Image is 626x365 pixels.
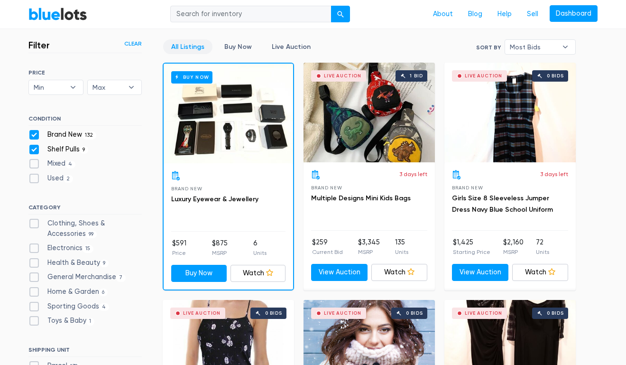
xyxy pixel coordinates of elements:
span: Max [92,80,124,94]
span: 132 [82,131,96,139]
b: ▾ [121,80,141,94]
li: $2,160 [503,237,524,256]
h6: SHIPPING UNIT [28,346,142,357]
span: Brand New [171,186,202,191]
a: Sell [519,5,546,23]
div: Live Auction [465,74,502,78]
a: About [425,5,460,23]
p: Units [536,248,549,256]
span: 15 [83,245,93,253]
a: BlueLots [28,7,87,21]
h6: CONDITION [28,115,142,126]
p: 3 days left [540,170,568,178]
label: Brand New [28,130,96,140]
a: Live Auction 1 bid [304,63,435,162]
label: Shelf Pulls [28,144,88,155]
a: View Auction [452,264,508,281]
a: Watch [371,264,428,281]
p: MSRP [358,248,380,256]
p: MSRP [503,248,524,256]
div: 0 bids [547,311,564,316]
div: Live Auction [465,311,502,316]
label: Mixed [28,159,75,169]
a: Buy Now [164,64,293,163]
b: ▾ [555,40,575,54]
span: 1 [86,318,94,326]
span: 9 [100,260,109,267]
a: Buy Now [171,265,227,282]
a: Help [490,5,519,23]
b: ▾ [63,80,83,94]
label: Used [28,173,73,184]
label: Toys & Baby [28,316,94,326]
a: Blog [460,5,490,23]
a: Buy Now [216,39,260,54]
li: $259 [312,237,343,256]
div: 0 bids [406,311,423,316]
h6: CATEGORY [28,204,142,215]
div: 0 bids [547,74,564,78]
span: Most Bids [510,40,557,54]
a: Watch [230,265,286,282]
span: 9 [80,146,88,154]
li: 135 [395,237,408,256]
a: Dashboard [550,5,598,22]
li: $875 [212,238,228,257]
div: 0 bids [265,311,282,316]
input: Search for inventory [170,6,331,23]
span: 6 [99,289,108,296]
p: Price [172,249,186,257]
p: Units [395,248,408,256]
span: 7 [116,274,126,282]
label: Health & Beauty [28,258,109,268]
div: Live Auction [183,311,221,316]
span: Min [34,80,65,94]
div: 1 bid [410,74,423,78]
p: Units [253,249,267,257]
a: Live Auction [264,39,319,54]
label: General Merchandise [28,272,126,282]
span: 2 [64,175,73,183]
div: Live Auction [324,74,361,78]
label: Sort By [476,43,501,52]
span: 99 [86,231,97,238]
label: Sporting Goods [28,301,109,312]
a: Luxury Eyewear & Jewellery [171,195,258,203]
p: Current Bid [312,248,343,256]
a: Multiple Designs Mini Kids Bags [311,194,411,202]
p: 3 days left [399,170,427,178]
span: Brand New [311,185,342,190]
a: All Listings [163,39,212,54]
label: Electronics [28,243,93,253]
h3: Filter [28,39,50,51]
span: 4 [99,303,109,311]
span: Brand New [452,185,483,190]
a: Live Auction 0 bids [444,63,576,162]
li: 72 [536,237,549,256]
label: Clothing, Shoes & Accessories [28,218,142,239]
p: Starting Price [453,248,490,256]
li: $3,345 [358,237,380,256]
a: Watch [512,264,569,281]
span: 4 [65,161,75,168]
h6: Buy Now [171,71,212,83]
div: Live Auction [324,311,361,316]
a: Girls Size 8 Sleeveless Jumper Dress Navy Blue School Uniform [452,194,553,214]
li: 6 [253,238,267,257]
li: $591 [172,238,186,257]
h6: PRICE [28,69,142,76]
a: Clear [124,39,142,48]
label: Home & Garden [28,287,108,297]
li: $1,425 [453,237,490,256]
a: View Auction [311,264,368,281]
p: MSRP [212,249,228,257]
